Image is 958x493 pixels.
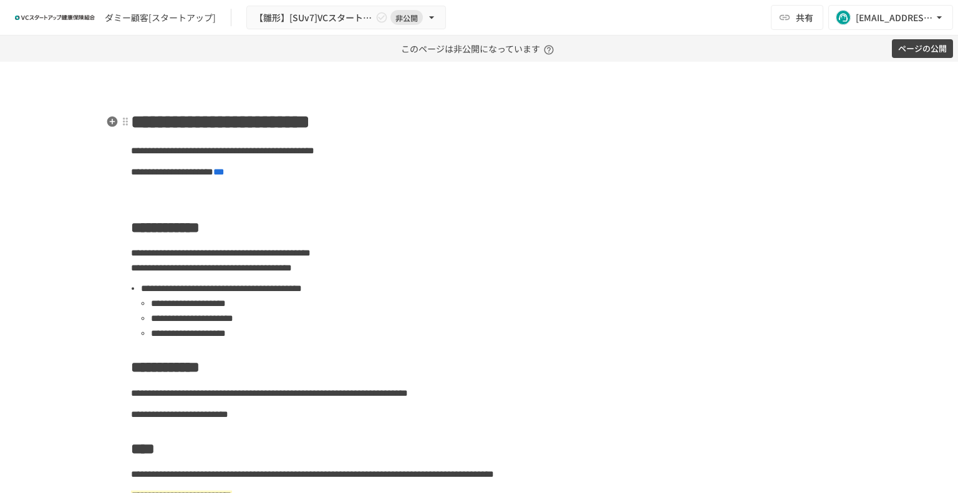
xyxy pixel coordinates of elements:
button: ページの公開 [892,39,953,59]
div: ダミー顧客[スタートアップ] [105,11,216,24]
img: ZDfHsVrhrXUoWEWGWYf8C4Fv4dEjYTEDCNvmL73B7ox [15,7,95,27]
button: [EMAIL_ADDRESS][DOMAIN_NAME] [828,5,953,30]
button: 【雛形】[SUv7]VCスタートアップ健保への加入申請手続き非公開 [246,6,446,30]
span: 【雛形】[SUv7]VCスタートアップ健保への加入申請手続き [254,10,373,26]
button: 共有 [771,5,823,30]
span: 非公開 [390,11,423,24]
p: このページは非公開になっています [401,36,558,62]
div: [EMAIL_ADDRESS][DOMAIN_NAME] [856,10,933,26]
span: 共有 [796,11,813,24]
